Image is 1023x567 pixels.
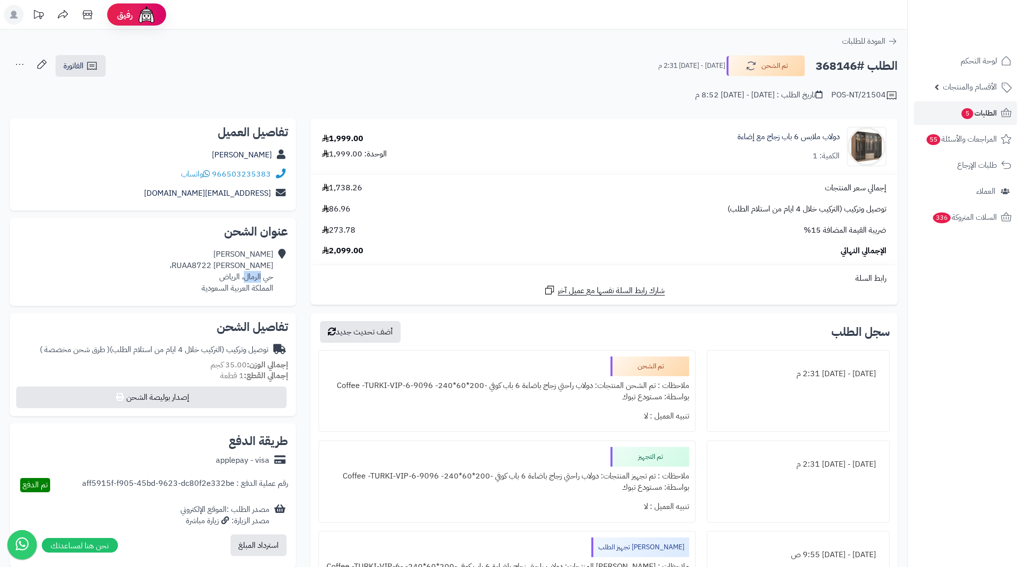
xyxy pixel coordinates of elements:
button: استرداد المبلغ [231,535,287,556]
div: مصدر الطلب :الموقع الإلكتروني [180,504,269,527]
div: تم التجهيز [611,447,689,467]
small: [DATE] - [DATE] 2:31 م [658,61,725,71]
img: 1742132665-110103010023.1-90x90.jpg [848,127,886,166]
a: [EMAIL_ADDRESS][DOMAIN_NAME] [144,187,271,199]
img: ai-face.png [137,5,156,25]
div: ملاحظات : تم الشحن المنتجات: دولاب راحتي زجاج باضاءة 6 باب كوفي -200*60*240- Coffee -TURKI-VIP-6-... [325,376,689,407]
span: 1,738.26 [322,182,362,194]
div: الوحدة: 1,999.00 [322,149,387,160]
div: رقم عملية الدفع : aff5915f-f905-45bd-9623-dc80f2e332be [82,478,288,492]
span: ( طرق شحن مخصصة ) [40,344,110,356]
button: أضف تحديث جديد [320,321,401,343]
span: العودة للطلبات [842,35,885,47]
a: الطلبات5 [914,101,1017,125]
span: لوحة التحكم [961,54,997,68]
span: 336 [933,212,951,223]
div: تنبيه العميل : لا [325,407,689,426]
div: POS-NT/21504 [831,90,898,101]
div: رابط السلة [315,273,894,284]
span: الإجمالي النهائي [841,245,886,257]
h2: تفاصيل الشحن [18,321,288,333]
span: الأقسام والمنتجات [943,80,997,94]
div: [DATE] - [DATE] 9:55 ص [713,545,883,565]
span: ضريبة القيمة المضافة 15% [804,225,886,236]
a: [PERSON_NAME] [212,149,272,161]
a: طلبات الإرجاع [914,153,1017,177]
span: السلات المتروكة [932,210,997,224]
span: طلبات الإرجاع [957,158,997,172]
h2: عنوان الشحن [18,226,288,238]
a: السلات المتروكة336 [914,206,1017,229]
span: 55 [927,134,940,145]
span: الفاتورة [63,60,84,72]
button: إصدار بوليصة الشحن [16,387,287,408]
span: 5 [962,108,973,119]
div: [PERSON_NAME] تجهيز الطلب [591,537,689,557]
h3: سجل الطلب [831,326,890,338]
div: [DATE] - [DATE] 2:31 م [713,455,883,474]
a: العملاء [914,179,1017,203]
a: الفاتورة [56,55,106,77]
div: تم الشحن [611,357,689,376]
span: الطلبات [961,106,997,120]
span: توصيل وتركيب (التركيب خلال 4 ايام من استلام الطلب) [728,204,886,215]
strong: إجمالي الوزن: [247,359,288,371]
a: دولاب ملابس 6 باب زجاج مع إضاءة [737,131,840,143]
div: applepay - visa [216,455,269,466]
h2: طريقة الدفع [229,435,288,447]
h2: الطلب #368146 [816,56,898,76]
a: العودة للطلبات [842,35,898,47]
span: تم الدفع [23,479,48,491]
strong: إجمالي القطع: [244,370,288,382]
button: تم الشحن [727,56,805,76]
div: مصدر الزيارة: زيارة مباشرة [180,515,269,527]
span: شارك رابط السلة نفسها مع عميل آخر [558,285,665,297]
span: 86.96 [322,204,351,215]
a: واتساب [181,168,210,180]
a: شارك رابط السلة نفسها مع عميل آخر [544,284,665,297]
span: 2,099.00 [322,245,363,257]
h2: تفاصيل العميل [18,126,288,138]
a: المراجعات والأسئلة55 [914,127,1017,151]
span: إجمالي سعر المنتجات [825,182,886,194]
div: تاريخ الطلب : [DATE] - [DATE] 8:52 م [695,90,822,101]
div: تنبيه العميل : لا [325,497,689,516]
a: تحديثات المنصة [26,5,51,27]
span: المراجعات والأسئلة [926,132,997,146]
small: 1 قطعة [220,370,288,382]
small: 35.00 كجم [210,359,288,371]
div: [DATE] - [DATE] 2:31 م [713,364,883,384]
div: [PERSON_NAME] RUAA8722 [PERSON_NAME]، حي الرمال، الرياض المملكة العربية السعودية [170,249,273,294]
div: 1,999.00 [322,133,363,145]
a: 966503235383 [212,168,271,180]
a: لوحة التحكم [914,49,1017,73]
div: الكمية: 1 [813,150,840,162]
div: ملاحظات : تم تجهيز المنتجات: دولاب راحتي زجاج باضاءة 6 باب كوفي -200*60*240- Coffee -TURKI-VIP-6-... [325,467,689,497]
div: توصيل وتركيب (التركيب خلال 4 ايام من استلام الطلب) [40,344,268,356]
span: 273.78 [322,225,355,236]
span: العملاء [976,184,995,198]
span: رفيق [117,9,133,21]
